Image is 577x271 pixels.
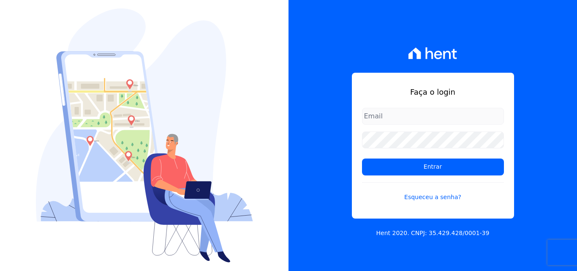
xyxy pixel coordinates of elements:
img: Login [36,8,253,263]
p: Hent 2020. CNPJ: 35.429.428/0001-39 [376,229,490,238]
a: Esqueceu a senha? [362,182,504,202]
h1: Faça o login [362,86,504,98]
input: Email [362,108,504,125]
input: Entrar [362,159,504,175]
